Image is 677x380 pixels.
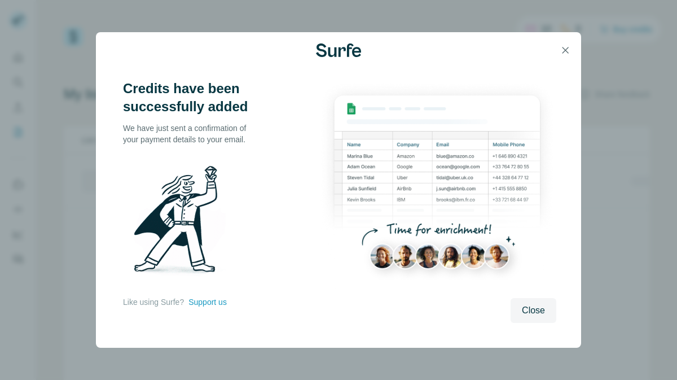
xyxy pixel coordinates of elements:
[318,80,556,291] img: Enrichment Hub - Sheet Preview
[522,304,545,317] span: Close
[511,298,556,323] button: Close
[188,296,227,308] button: Support us
[123,123,258,145] p: We have just sent a confirmation of your payment details to your email.
[123,159,240,285] img: Surfe Illustration - Man holding diamond
[123,296,184,308] p: Like using Surfe?
[123,80,258,116] h3: Credits have been successfully added
[316,43,361,57] img: Surfe Logo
